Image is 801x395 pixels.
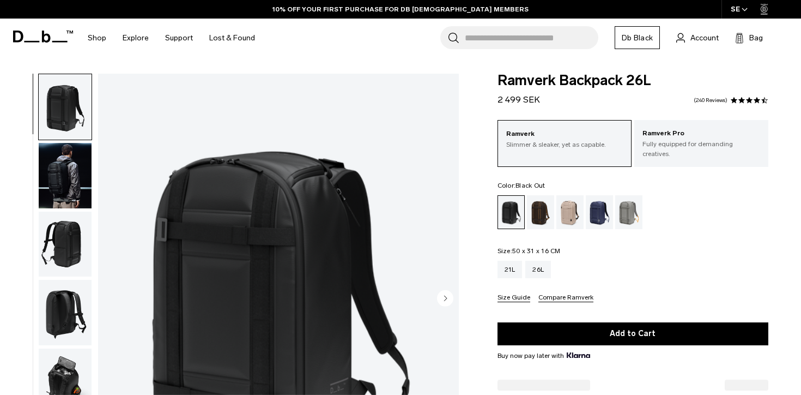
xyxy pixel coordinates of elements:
[506,140,623,149] p: Slimmer & sleaker, yet as capable.
[497,248,561,254] legend: Size:
[642,139,760,159] p: Fully equipped for demanding creatives.
[586,195,613,229] a: Blue Hour
[538,294,593,302] button: Compare Ramverk
[38,279,92,346] button: Ramverk Backpack 26L Black Out
[497,351,590,361] span: Buy now pay later with
[515,182,545,189] span: Black Out
[497,294,530,302] button: Size Guide
[497,74,768,88] span: Ramverk Backpack 26L
[88,19,106,57] a: Shop
[525,261,551,278] a: 26L
[497,322,768,345] button: Add to Cart
[80,19,263,57] nav: Main Navigation
[39,280,92,345] img: Ramverk Backpack 26L Black Out
[38,74,92,140] button: Ramverk Backpack 26L Black Out
[39,212,92,277] img: Ramverk Backpack 26L Black Out
[272,4,529,14] a: 10% OFF YOUR FIRST PURCHASE FOR DB [DEMOGRAPHIC_DATA] MEMBERS
[497,261,523,278] a: 21L
[615,26,660,49] a: Db Black
[497,182,545,189] legend: Color:
[690,32,719,44] span: Account
[735,31,763,44] button: Bag
[527,195,554,229] a: Espresso
[497,195,525,229] a: Black Out
[512,247,561,255] span: 50 x 31 x 16 CM
[634,120,768,167] a: Ramverk Pro Fully equipped for demanding creatives.
[39,74,92,140] img: Ramverk Backpack 26L Black Out
[38,211,92,278] button: Ramverk Backpack 26L Black Out
[437,290,453,308] button: Next slide
[556,195,584,229] a: Fogbow Beige
[694,98,727,103] a: 240 reviews
[165,19,193,57] a: Support
[615,195,642,229] a: Sand Grey
[749,32,763,44] span: Bag
[642,128,760,139] p: Ramverk Pro
[497,94,540,105] span: 2 499 SEK
[506,129,623,140] p: Ramverk
[123,19,149,57] a: Explore
[209,19,255,57] a: Lost & Found
[38,142,92,209] button: Ramverk Backpack 26L Black Out
[39,143,92,208] img: Ramverk Backpack 26L Black Out
[567,352,590,358] img: {"height" => 20, "alt" => "Klarna"}
[676,31,719,44] a: Account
